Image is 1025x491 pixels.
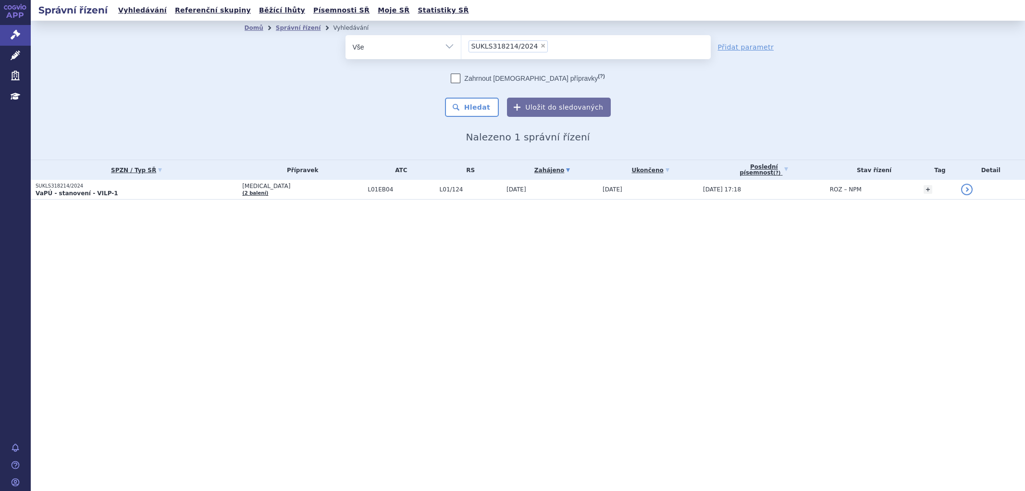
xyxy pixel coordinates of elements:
span: × [540,43,546,49]
input: SUKLS318214/2024 [551,40,556,52]
th: RS [435,160,502,180]
a: Běžící lhůty [256,4,308,17]
a: Přidat parametr [718,42,774,52]
p: SUKLS318214/2024 [36,183,237,189]
a: detail [961,184,973,195]
th: Detail [956,160,1025,180]
span: L01EB04 [368,186,434,193]
abbr: (?) [598,73,605,79]
abbr: (?) [773,170,780,176]
span: [DATE] 17:18 [703,186,741,193]
th: ATC [363,160,434,180]
a: Moje SŘ [375,4,412,17]
a: (2 balení) [242,190,268,196]
span: ROZ – NPM [830,186,862,193]
li: Vyhledávání [333,21,381,35]
span: SUKLS318214/2024 [471,43,538,50]
strong: VaPÚ - stanovení - VILP-1 [36,190,118,197]
span: Nalezeno 1 správní řízení [466,131,590,143]
label: Zahrnout [DEMOGRAPHIC_DATA] přípravky [451,74,605,83]
h2: Správní řízení [31,3,115,17]
span: [DATE] [603,186,622,193]
a: Statistiky SŘ [415,4,471,17]
a: SPZN / Typ SŘ [36,164,237,177]
button: Hledat [445,98,499,117]
button: Uložit do sledovaných [507,98,611,117]
a: Zahájeno [506,164,598,177]
a: Správní řízení [276,25,321,31]
a: Ukončeno [603,164,698,177]
a: Poslednípísemnost(?) [703,160,825,180]
a: Domů [245,25,263,31]
span: [DATE] [506,186,526,193]
a: Písemnosti SŘ [310,4,372,17]
th: Stav řízení [825,160,919,180]
span: [MEDICAL_DATA] [242,183,363,189]
a: Referenční skupiny [172,4,254,17]
span: L01/124 [440,186,502,193]
th: Přípravek [237,160,363,180]
a: + [924,185,932,194]
th: Tag [919,160,957,180]
a: Vyhledávání [115,4,170,17]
